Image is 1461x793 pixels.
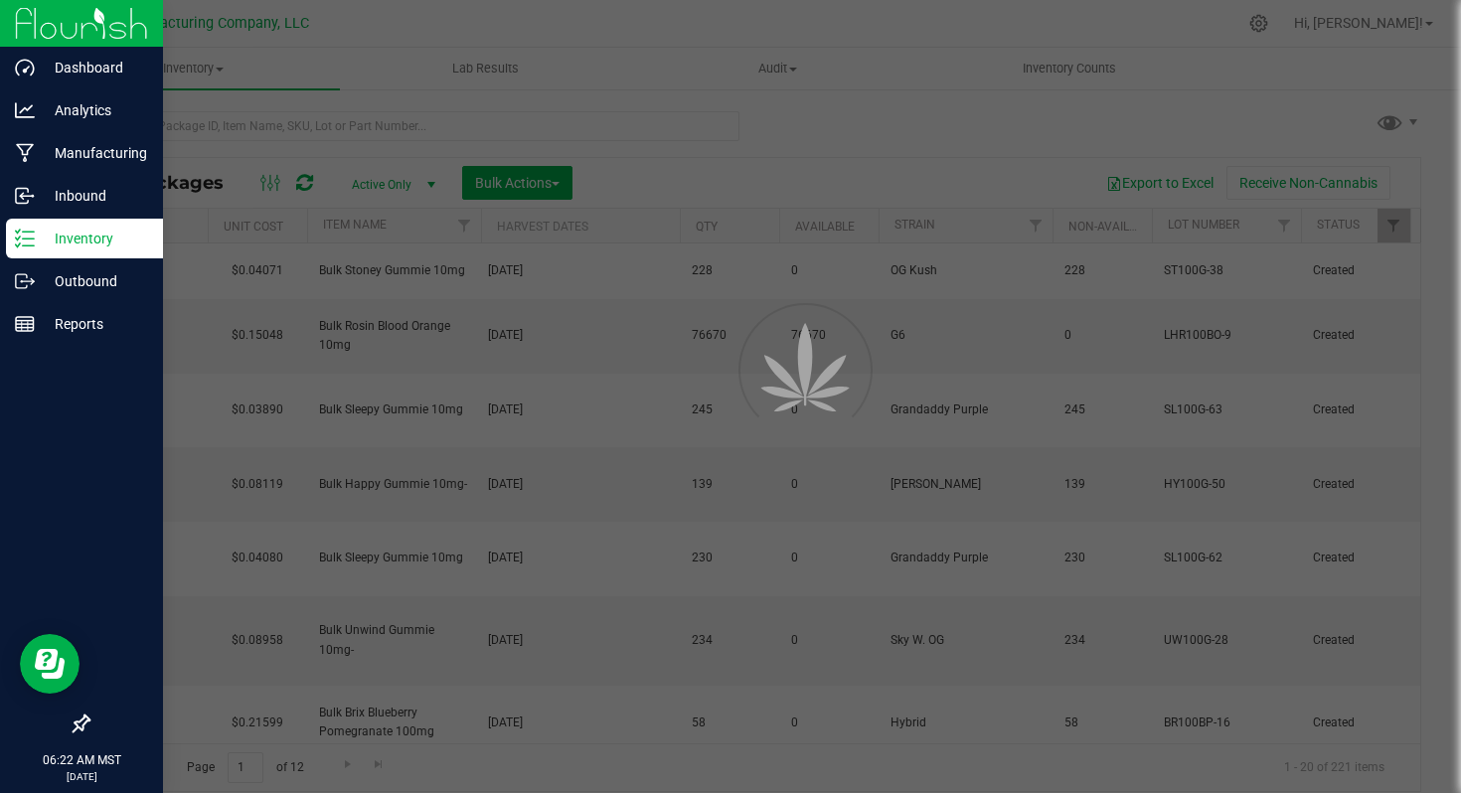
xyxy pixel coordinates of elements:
[15,100,35,120] inline-svg: Analytics
[20,634,80,694] iframe: Resource center
[15,58,35,78] inline-svg: Dashboard
[15,186,35,206] inline-svg: Inbound
[9,769,154,784] p: [DATE]
[35,98,154,122] p: Analytics
[35,56,154,79] p: Dashboard
[35,312,154,336] p: Reports
[15,229,35,248] inline-svg: Inventory
[35,184,154,208] p: Inbound
[35,269,154,293] p: Outbound
[35,141,154,165] p: Manufacturing
[15,143,35,163] inline-svg: Manufacturing
[15,314,35,334] inline-svg: Reports
[9,751,154,769] p: 06:22 AM MST
[35,227,154,250] p: Inventory
[15,271,35,291] inline-svg: Outbound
